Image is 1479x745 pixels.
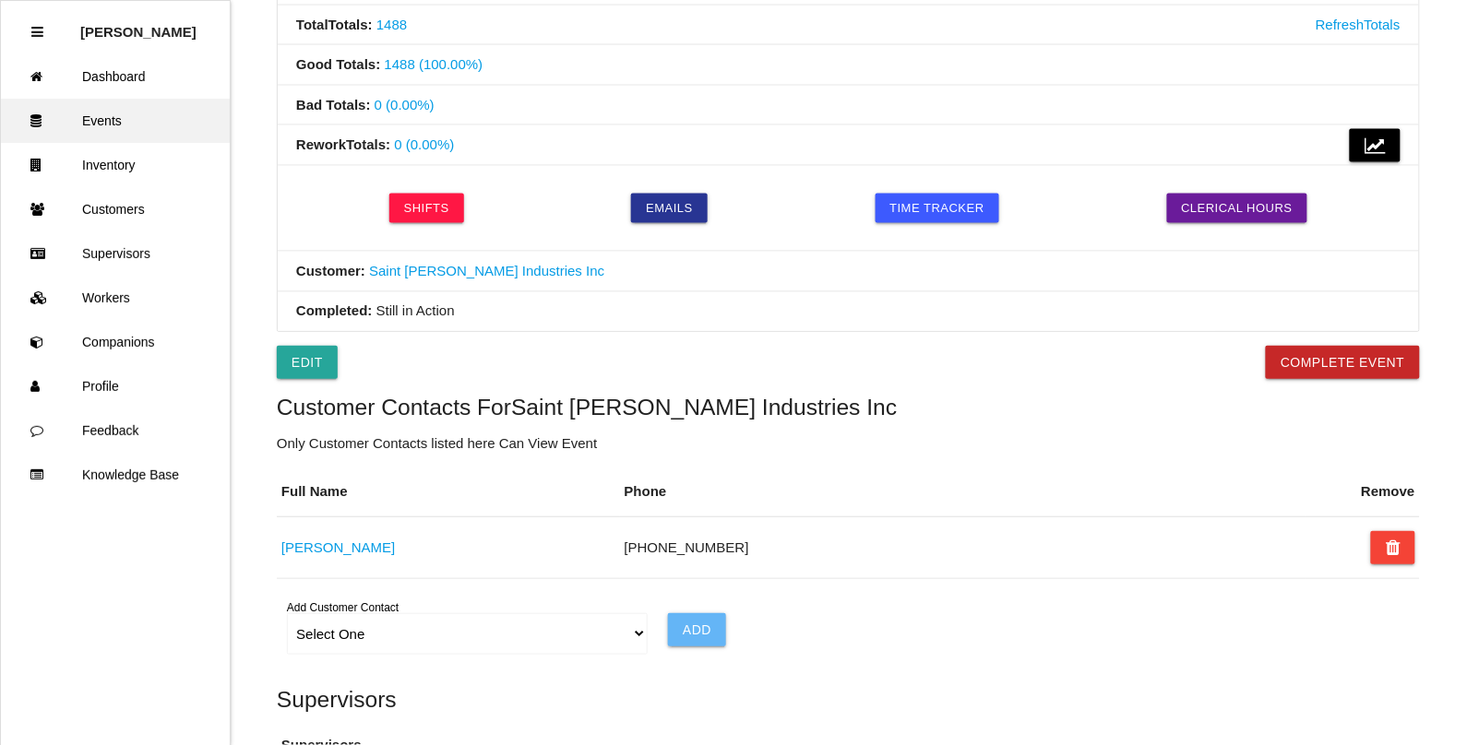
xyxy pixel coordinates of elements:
[1316,15,1401,36] a: Refresh Totals
[296,263,365,278] b: Customer:
[1,187,230,231] a: Customers
[389,194,464,223] a: Shifts
[385,56,483,72] a: 1488 (100.00%)
[281,539,395,555] a: [PERSON_NAME]
[1,143,230,187] a: Inventory
[1,320,230,364] a: Companions
[1,364,230,408] a: Profile
[369,263,604,278] a: Saint [PERSON_NAME] Industries Inc
[277,467,620,516] th: Full Name
[376,17,407,32] a: 1488
[287,600,399,617] label: Add Customer Contact
[296,303,373,319] b: Completed:
[277,433,1420,455] p: Only Customer Contacts listed here Can View Event
[296,56,380,72] b: Good Totals :
[631,194,708,223] a: Emails
[80,10,197,40] p: Rosie Blandino
[1266,346,1420,379] button: Complete Event
[1,99,230,143] a: Events
[278,292,1419,332] li: Still in Action
[375,97,435,112] a: 0 (0.00%)
[1,408,230,453] a: Feedback
[296,17,373,32] b: Total Totals :
[1,276,230,320] a: Workers
[876,194,1000,223] a: Time Tracker
[277,346,338,379] a: Edit
[1,54,230,99] a: Dashboard
[620,467,1306,516] th: Phone
[296,136,390,152] b: Rework Totals :
[31,10,43,54] div: Close
[277,687,1420,712] h5: Supervisors
[394,136,454,152] a: 0 (0.00%)
[1167,194,1308,223] a: Clerical Hours
[1,231,230,276] a: Supervisors
[1,453,230,497] a: Knowledge Base
[1357,467,1420,516] th: Remove
[296,97,371,112] b: Bad Totals :
[668,613,726,646] input: Add
[277,395,1420,420] h5: Customer Contacts For Saint [PERSON_NAME] Industries Inc
[620,516,1306,578] td: [PHONE_NUMBER]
